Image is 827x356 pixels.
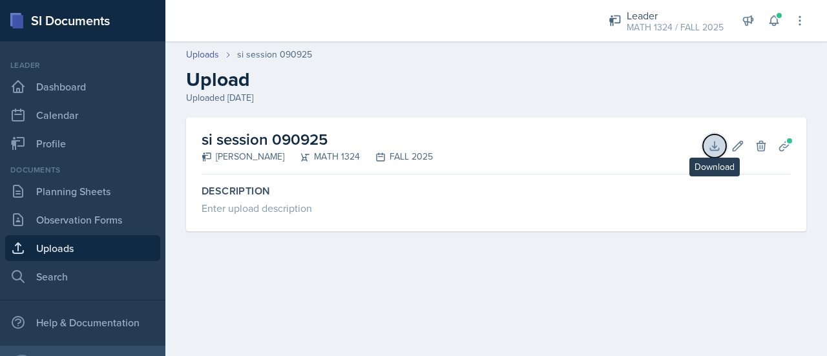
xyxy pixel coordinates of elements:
[186,68,806,91] h2: Upload
[5,207,160,233] a: Observation Forms
[202,150,284,163] div: [PERSON_NAME]
[5,264,160,289] a: Search
[202,185,791,198] label: Description
[202,128,433,151] h2: si session 090925
[5,178,160,204] a: Planning Sheets
[5,235,160,261] a: Uploads
[703,134,726,158] button: Download
[360,150,433,163] div: FALL 2025
[5,74,160,99] a: Dashboard
[5,102,160,128] a: Calendar
[284,150,360,163] div: MATH 1324
[5,164,160,176] div: Documents
[186,48,219,61] a: Uploads
[627,8,724,23] div: Leader
[5,309,160,335] div: Help & Documentation
[5,59,160,71] div: Leader
[186,91,806,105] div: Uploaded [DATE]
[202,200,791,216] div: Enter upload description
[237,48,312,61] div: si session 090925
[5,131,160,156] a: Profile
[627,21,724,34] div: MATH 1324 / FALL 2025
